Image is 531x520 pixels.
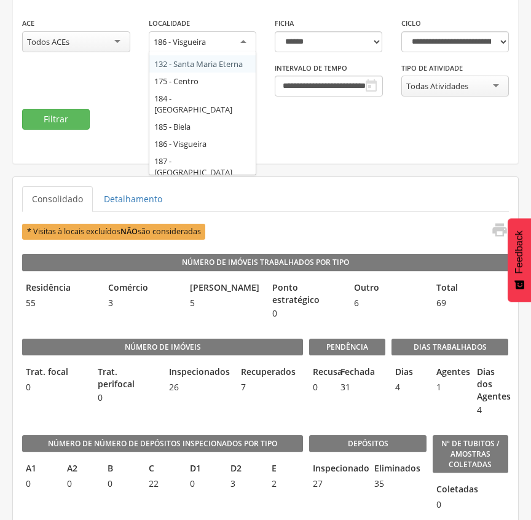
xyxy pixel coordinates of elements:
i:  [364,79,379,93]
legend: Outro [350,282,427,296]
label: ACE [22,18,34,28]
span: 26 [165,381,231,393]
a: Detalhamento [94,186,172,212]
legend: Comércio [104,282,181,296]
span: 7 [237,381,303,393]
legend: Agentes [433,366,468,380]
legend: Ponto estratégico [269,282,345,306]
label: Tipo de Atividade [401,63,463,73]
legend: Nº de Tubitos / Amostras coletadas [433,435,509,473]
legend: Fechada [337,366,358,380]
legend: Dias Trabalhados [391,339,508,356]
legend: Recuperados [237,366,303,380]
legend: A1 [22,462,57,476]
span: 55 [22,297,98,309]
div: 184 - [GEOGRAPHIC_DATA] [149,90,256,118]
span: 1 [433,381,468,393]
a: Consolidado [22,186,93,212]
label: Intervalo de Tempo [275,63,347,73]
span: 6 [350,297,427,309]
legend: E [268,462,303,476]
legend: Inspecionados [165,366,231,380]
legend: C [145,462,180,476]
span: 4 [473,404,508,416]
span: Feedback [514,230,525,274]
span: 0 [94,392,160,404]
span: 0 [269,307,345,320]
div: Todas Atividades [406,81,468,92]
legend: B [104,462,139,476]
div: 186 - Visgueira [154,36,206,47]
div: 185 - Biela [149,118,256,135]
span: 27 [309,478,364,490]
legend: Residência [22,282,98,296]
span: 35 [371,478,426,490]
legend: Inspecionado [309,462,364,476]
label: Localidade [149,18,190,28]
span: 0 [63,478,98,490]
legend: Total [433,282,509,296]
legend: Eliminados [371,462,426,476]
legend: Trat. focal [22,366,88,380]
button: Feedback - Mostrar pesquisa [508,218,531,302]
span: 5 [186,297,262,309]
legend: Número de Imóveis Trabalhados por Tipo [22,254,509,271]
legend: [PERSON_NAME] [186,282,262,296]
div: Todos ACEs [27,36,69,47]
span: 3 [104,297,181,309]
span: 22 [145,478,180,490]
b: NÃO [120,226,138,237]
div: 175 - Centro [149,73,256,90]
span: 0 [22,478,57,490]
legend: D1 [186,462,221,476]
legend: Dias [391,366,427,380]
legend: Número de imóveis [22,339,303,356]
label: Ficha [275,18,294,28]
span: 0 [104,478,139,490]
legend: Coletadas [433,483,440,497]
legend: D2 [227,462,262,476]
legend: Pendência [309,339,385,356]
legend: A2 [63,462,98,476]
legend: Dias dos Agentes [473,366,508,403]
legend: Número de Número de Depósitos Inspecionados por Tipo [22,435,303,452]
button: Filtrar [22,109,90,130]
legend: Depósitos [309,435,426,452]
span: 0 [186,478,221,490]
span: 4 [391,381,427,393]
span: 2 [268,478,303,490]
span: 31 [337,381,358,393]
div: 186 - Visgueira [149,135,256,152]
div: 132 - Santa Maria Eterna [149,55,256,73]
span: 0 [309,381,330,393]
a:  [484,221,508,242]
legend: Trat. perifocal [94,366,160,390]
i:  [491,221,508,238]
legend: Recusa [309,366,330,380]
span: 3 [227,478,262,490]
label: Ciclo [401,18,421,28]
div: 187 - [GEOGRAPHIC_DATA] [149,152,256,181]
span: 0 [433,498,440,511]
span: 69 [433,297,509,309]
span: * Visitas à locais excluídos são consideradas [22,224,205,239]
span: 0 [22,381,88,393]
